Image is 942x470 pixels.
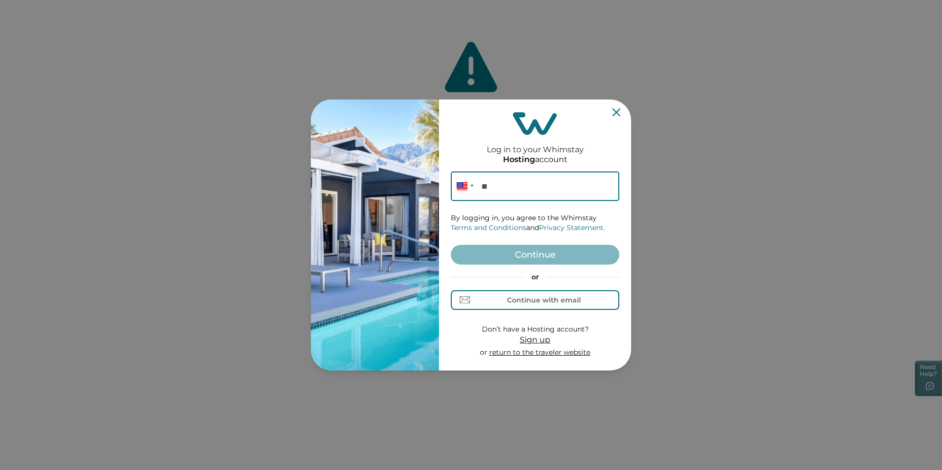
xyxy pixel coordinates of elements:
p: Don’t have a Hosting account? [480,325,590,335]
a: return to the traveler website [489,348,590,357]
p: By logging in, you agree to the Whimstay and [451,213,619,233]
img: auth-banner [311,100,439,370]
p: or [480,348,590,358]
img: login-logo [513,112,557,135]
h2: Log in to your Whimstay [487,135,584,154]
p: or [451,272,619,282]
a: Terms and Conditions [451,223,526,232]
button: Close [612,108,620,116]
div: Continue with email [507,296,581,304]
button: Continue [451,245,619,265]
div: United States: + 1 [451,171,476,201]
p: account [503,155,568,165]
button: Continue with email [451,290,619,310]
span: Sign up [520,335,550,344]
a: Privacy Statement. [539,223,605,232]
p: Hosting [503,155,535,165]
